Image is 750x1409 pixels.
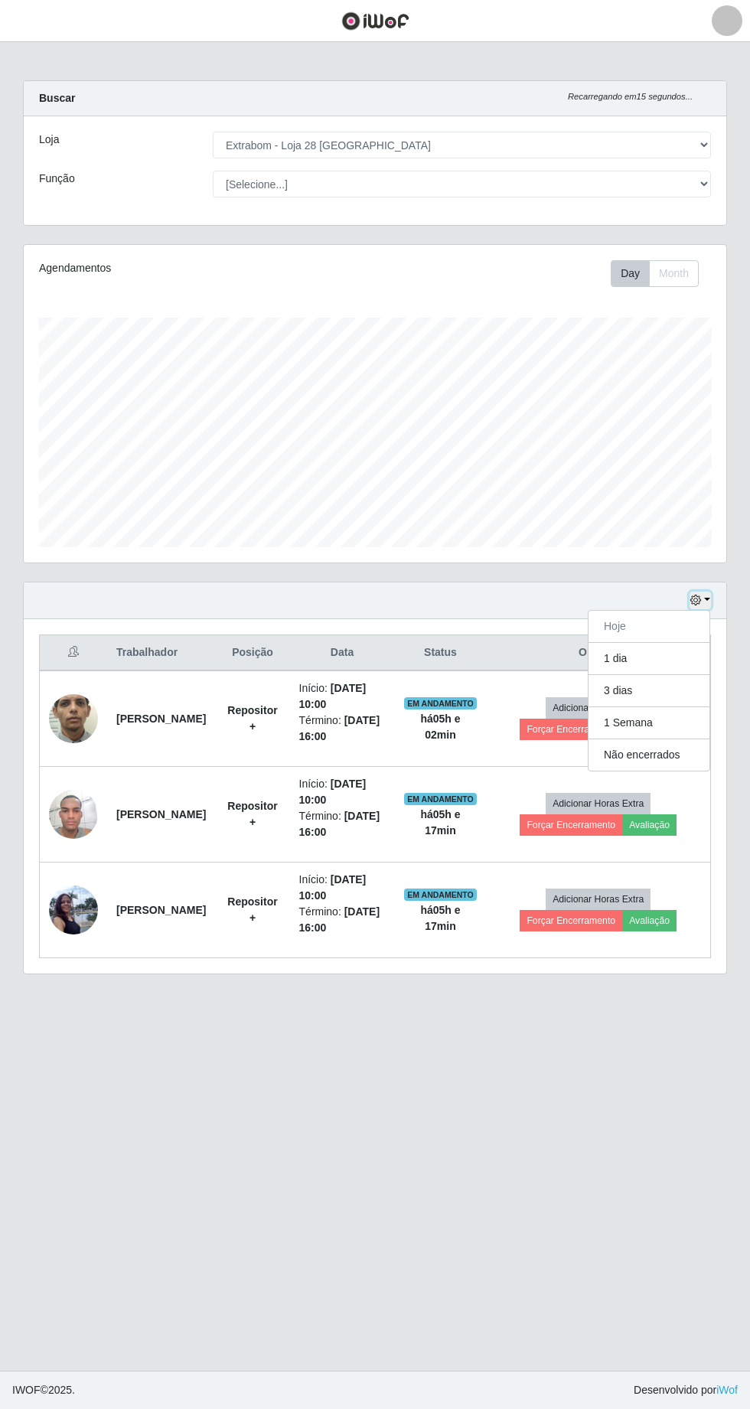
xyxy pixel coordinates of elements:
[299,872,386,904] li: Início:
[299,682,367,710] time: [DATE] 10:00
[634,1382,738,1398] span: Desenvolvido por
[227,895,277,924] strong: Repositor +
[622,910,677,931] button: Avaliação
[299,904,386,936] li: Término:
[520,814,622,836] button: Forçar Encerramento
[589,675,709,707] button: 3 dias
[299,680,386,713] li: Início:
[611,260,711,287] div: Toolbar with button groups
[589,643,709,675] button: 1 dia
[589,739,709,771] button: Não encerrados
[520,719,622,740] button: Forçar Encerramento
[116,808,206,820] strong: [PERSON_NAME]
[49,877,98,942] img: 1753728080622.jpeg
[486,635,710,671] th: Opções
[290,635,395,671] th: Data
[227,704,277,732] strong: Repositor +
[107,635,215,671] th: Trabalhador
[116,904,206,916] strong: [PERSON_NAME]
[420,713,460,741] strong: há 05 h e 02 min
[299,873,367,902] time: [DATE] 10:00
[39,132,59,148] label: Loja
[49,664,98,773] img: 1747894818332.jpeg
[420,808,460,837] strong: há 05 h e 17 min
[404,697,477,709] span: EM ANDAMENTO
[299,808,386,840] li: Término:
[341,11,409,31] img: CoreUI Logo
[39,92,75,104] strong: Buscar
[39,260,305,276] div: Agendamentos
[12,1382,75,1398] span: © 2025 .
[39,171,75,187] label: Função
[546,697,651,719] button: Adicionar Horas Extra
[589,707,709,739] button: 1 Semana
[420,904,460,932] strong: há 05 h e 17 min
[404,889,477,901] span: EM ANDAMENTO
[215,635,289,671] th: Posição
[611,260,699,287] div: First group
[299,713,386,745] li: Término:
[520,910,622,931] button: Forçar Encerramento
[568,92,693,101] i: Recarregando em 15 segundos...
[546,889,651,910] button: Adicionar Horas Extra
[622,814,677,836] button: Avaliação
[546,793,651,814] button: Adicionar Horas Extra
[12,1384,41,1396] span: IWOF
[299,778,367,806] time: [DATE] 10:00
[716,1384,738,1396] a: iWof
[649,260,699,287] button: Month
[395,635,487,671] th: Status
[227,800,277,828] strong: Repositor +
[116,713,206,725] strong: [PERSON_NAME]
[589,611,709,643] button: Hoje
[299,776,386,808] li: Início:
[49,782,98,847] img: 1750531114428.jpeg
[404,793,477,805] span: EM ANDAMENTO
[611,260,650,287] button: Day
